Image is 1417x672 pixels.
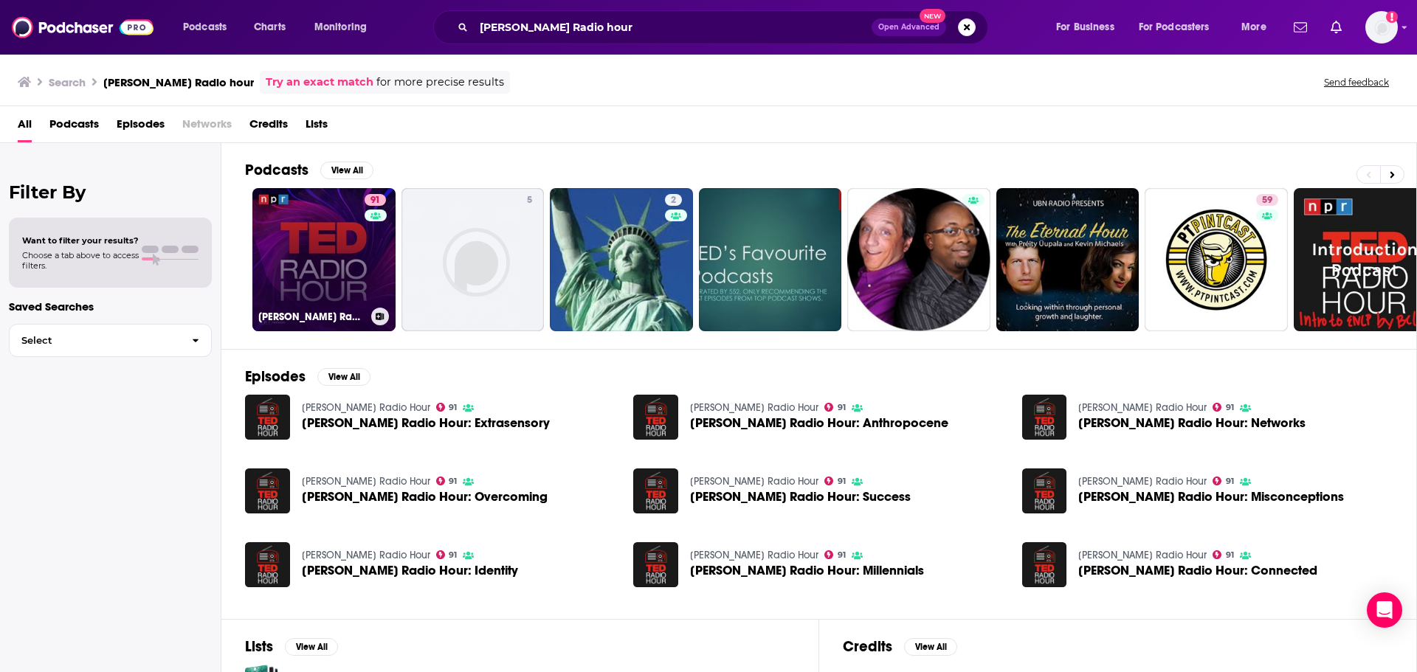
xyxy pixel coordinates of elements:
[633,395,678,440] img: TED Radio Hour: Anthropocene
[18,112,32,142] span: All
[824,477,846,485] a: 91
[878,24,940,31] span: Open Advanced
[1129,15,1231,39] button: open menu
[1046,15,1133,39] button: open menu
[376,74,504,91] span: for more precise results
[690,417,948,429] span: [PERSON_NAME] Radio Hour: Anthropocene
[1320,76,1393,89] button: Send feedback
[690,564,924,577] a: TED Radio Hour: Millennials
[304,15,386,39] button: open menu
[436,403,458,412] a: 91
[474,15,872,39] input: Search podcasts, credits, & more...
[843,637,957,656] a: CreditsView All
[824,403,846,412] a: 91
[1262,193,1272,208] span: 59
[824,550,846,559] a: 91
[920,9,946,23] span: New
[838,404,846,411] span: 91
[117,112,165,142] a: Episodes
[245,367,370,386] a: EpisodesView All
[314,17,367,38] span: Monitoring
[249,112,288,142] a: Credits
[1145,188,1288,331] a: 59
[320,162,373,179] button: View All
[1213,477,1234,485] a: 91
[245,395,290,440] img: TED Radio Hour: Extrasensory
[1226,552,1234,558] span: 91
[1078,491,1344,503] a: TED Radio Hour: Misconceptions
[1325,15,1348,40] a: Show notifications dropdown
[1078,564,1317,577] a: TED Radio Hour: Connected
[1367,592,1402,628] div: Open Intercom Messenger
[245,367,306,386] h2: Episodes
[1213,403,1234,412] a: 91
[1078,491,1344,503] span: [PERSON_NAME] Radio Hour: Misconceptions
[245,637,273,656] h2: Lists
[690,491,911,503] a: TED Radio Hour: Success
[401,188,545,331] a: 5
[245,161,308,179] h2: Podcasts
[1365,11,1398,44] button: Show profile menu
[1078,417,1306,429] a: TED Radio Hour: Networks
[671,193,676,208] span: 2
[302,491,548,503] span: [PERSON_NAME] Radio Hour: Overcoming
[1213,550,1234,559] a: 91
[245,161,373,179] a: PodcastsView All
[1231,15,1285,39] button: open menu
[302,401,430,414] a: TED Radio Hour
[1022,395,1067,440] img: TED Radio Hour: Networks
[182,112,232,142] span: Networks
[838,478,846,485] span: 91
[258,311,365,323] h3: [PERSON_NAME] Radio Hour
[22,235,139,246] span: Want to filter your results?
[266,74,373,91] a: Try an exact match
[302,417,550,429] span: [PERSON_NAME] Radio Hour: Extrasensory
[550,188,693,331] a: 2
[633,468,678,513] img: TED Radio Hour: Success
[1078,401,1207,414] a: TED Radio Hour
[1139,17,1210,38] span: For Podcasters
[9,299,212,314] p: Saved Searches
[690,401,818,414] a: TED Radio Hour
[9,324,212,357] button: Select
[1365,11,1398,44] img: User Profile
[302,564,518,577] a: TED Radio Hour: Identity
[449,552,457,558] span: 91
[527,193,532,208] span: 5
[22,250,139,271] span: Choose a tab above to access filters.
[633,542,678,587] img: TED Radio Hour: Millennials
[1078,475,1207,488] a: TED Radio Hour
[436,477,458,485] a: 91
[690,549,818,561] a: TED Radio Hour
[173,15,246,39] button: open menu
[254,17,286,38] span: Charts
[1022,468,1067,513] img: TED Radio Hour: Misconceptions
[245,542,290,587] a: TED Radio Hour: Identity
[306,112,328,142] a: Lists
[1022,542,1067,587] img: TED Radio Hour: Connected
[436,550,458,559] a: 91
[245,468,290,513] img: TED Radio Hour: Overcoming
[183,17,227,38] span: Podcasts
[49,75,86,89] h3: Search
[1056,17,1114,38] span: For Business
[665,194,682,206] a: 2
[370,193,380,208] span: 91
[1241,17,1266,38] span: More
[49,112,99,142] span: Podcasts
[1078,417,1306,429] span: [PERSON_NAME] Radio Hour: Networks
[1386,11,1398,23] svg: Add a profile image
[302,475,430,488] a: TED Radio Hour
[285,638,338,656] button: View All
